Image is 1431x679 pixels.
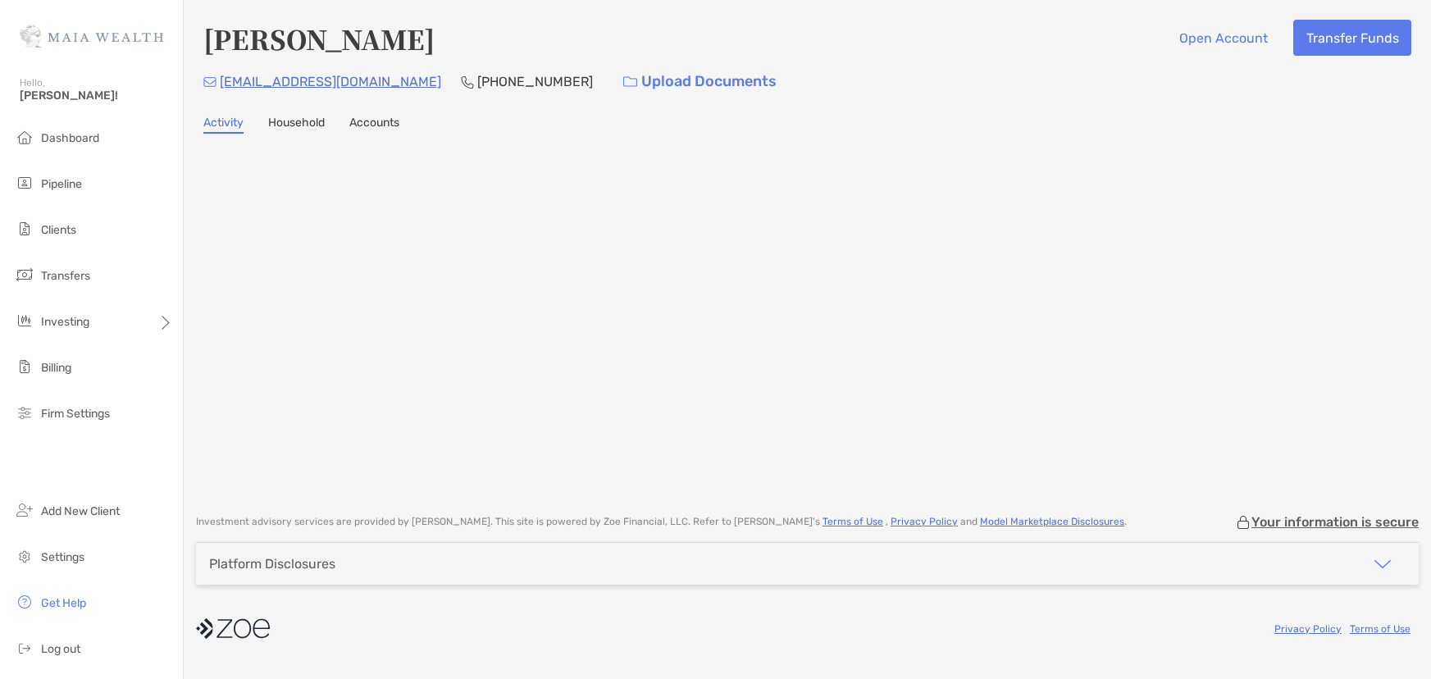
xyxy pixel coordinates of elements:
span: Transfers [41,269,90,283]
img: dashboard icon [15,127,34,147]
a: Terms of Use [823,516,883,527]
a: Household [268,116,325,134]
img: Zoe Logo [20,7,163,66]
span: Firm Settings [41,407,110,421]
img: get-help icon [15,592,34,612]
span: Log out [41,642,80,656]
img: Phone Icon [461,75,474,89]
a: Privacy Policy [891,516,958,527]
a: Activity [203,116,244,134]
button: Open Account [1166,20,1280,56]
a: Upload Documents [613,64,787,99]
img: transfers icon [15,265,34,285]
img: billing icon [15,357,34,376]
img: Email Icon [203,77,216,87]
a: Terms of Use [1350,623,1410,635]
span: [PERSON_NAME]! [20,89,173,103]
img: logout icon [15,638,34,658]
a: Accounts [349,116,399,134]
a: Privacy Policy [1274,623,1342,635]
img: add_new_client icon [15,500,34,520]
span: Dashboard [41,131,99,145]
span: Pipeline [41,177,82,191]
h4: [PERSON_NAME] [203,20,435,57]
img: clients icon [15,219,34,239]
img: button icon [623,76,637,88]
img: settings icon [15,546,34,566]
p: [PHONE_NUMBER] [477,71,593,92]
p: Investment advisory services are provided by [PERSON_NAME] . This site is powered by Zoe Financia... [196,516,1127,528]
span: Investing [41,315,89,329]
img: pipeline icon [15,173,34,193]
a: Model Marketplace Disclosures [980,516,1124,527]
img: icon arrow [1373,554,1392,574]
div: Platform Disclosures [209,556,335,572]
span: Clients [41,223,76,237]
img: firm-settings icon [15,403,34,422]
span: Add New Client [41,504,120,518]
img: investing icon [15,311,34,330]
p: [EMAIL_ADDRESS][DOMAIN_NAME] [220,71,441,92]
span: Billing [41,361,71,375]
p: Your information is secure [1251,514,1419,530]
span: Settings [41,550,84,564]
img: company logo [196,610,270,647]
span: Get Help [41,596,86,610]
button: Transfer Funds [1293,20,1411,56]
